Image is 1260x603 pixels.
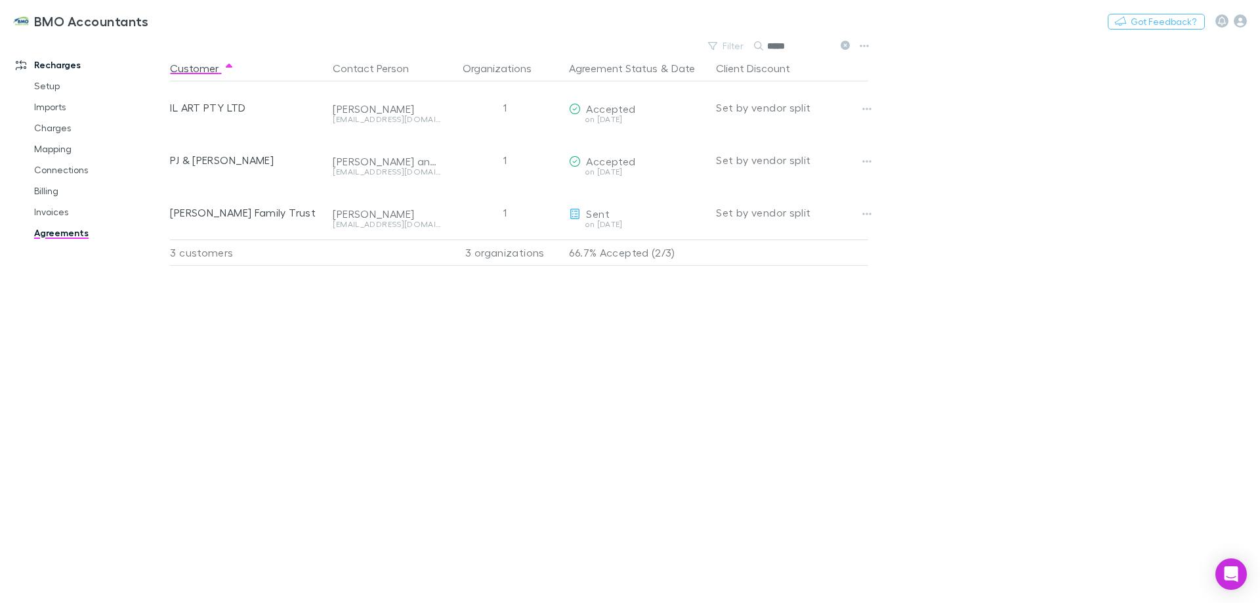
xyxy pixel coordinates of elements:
[170,81,322,134] div: IL ART PTY LTD
[333,155,440,168] div: [PERSON_NAME] and [PERSON_NAME]
[21,201,177,222] a: Invoices
[333,168,440,176] div: [EMAIL_ADDRESS][DOMAIN_NAME]
[170,134,322,186] div: PJ & [PERSON_NAME]
[21,222,177,243] a: Agreements
[1108,14,1205,30] button: Got Feedback?
[5,5,157,37] a: BMO Accountants
[333,207,440,220] div: [PERSON_NAME]
[21,138,177,159] a: Mapping
[586,207,609,220] span: Sent
[333,102,440,115] div: [PERSON_NAME]
[569,168,705,176] div: on [DATE]
[170,186,322,239] div: [PERSON_NAME] Family Trust
[333,115,440,123] div: [EMAIL_ADDRESS][DOMAIN_NAME]
[170,239,327,266] div: 3 customers
[463,55,547,81] button: Organizations
[446,81,564,134] div: 1
[586,102,635,115] span: Accepted
[170,55,234,81] button: Customer
[13,13,29,29] img: BMO Accountants's Logo
[34,13,149,29] h3: BMO Accountants
[569,55,705,81] div: &
[569,220,705,228] div: on [DATE]
[671,55,695,81] button: Date
[1215,558,1247,590] div: Open Intercom Messenger
[3,54,177,75] a: Recharges
[21,117,177,138] a: Charges
[569,240,705,265] p: 66.7% Accepted (2/3)
[702,38,751,54] button: Filter
[21,180,177,201] a: Billing
[21,75,177,96] a: Setup
[716,81,868,134] div: Set by vendor split
[333,55,425,81] button: Contact Person
[446,239,564,266] div: 3 organizations
[333,220,440,228] div: [EMAIL_ADDRESS][DOMAIN_NAME]
[21,159,177,180] a: Connections
[716,186,868,239] div: Set by vendor split
[569,115,705,123] div: on [DATE]
[716,134,868,186] div: Set by vendor split
[446,134,564,186] div: 1
[446,186,564,239] div: 1
[21,96,177,117] a: Imports
[586,155,635,167] span: Accepted
[569,55,658,81] button: Agreement Status
[716,55,806,81] button: Client Discount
